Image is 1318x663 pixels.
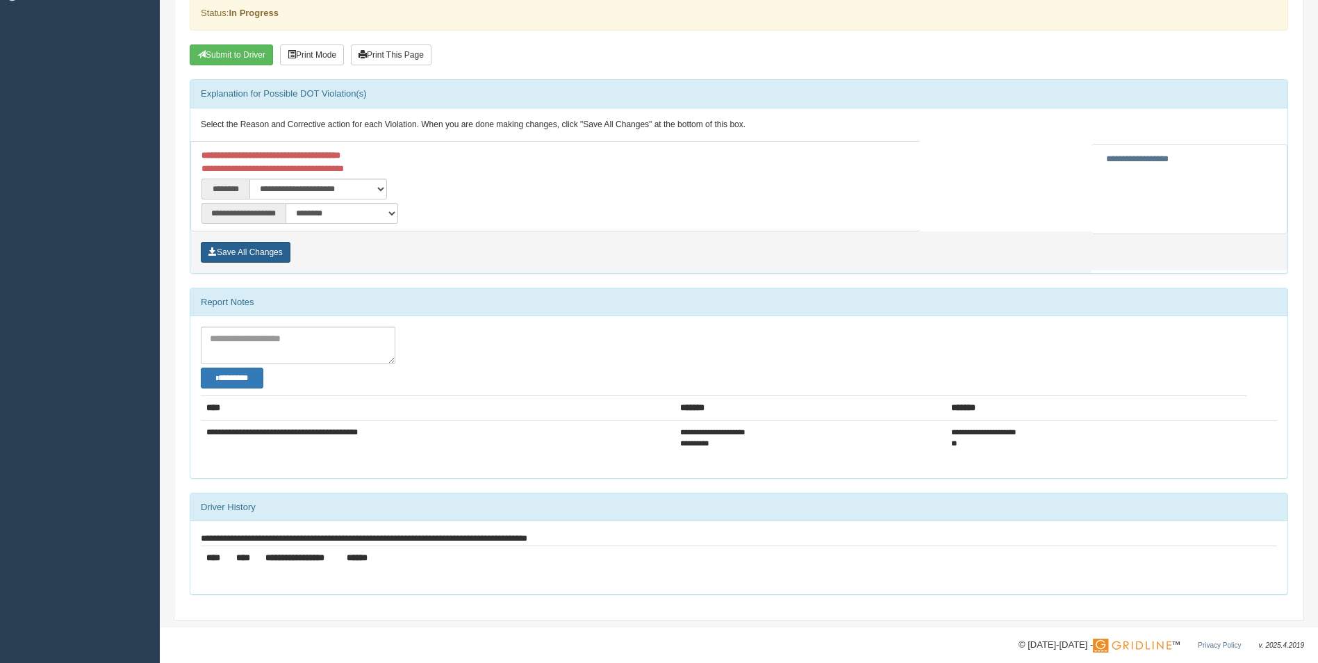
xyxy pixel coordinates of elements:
img: Gridline [1093,639,1171,653]
div: Driver History [190,493,1287,521]
button: Print This Page [351,44,431,65]
div: © [DATE]-[DATE] - ™ [1019,638,1304,653]
button: Submit To Driver [190,44,273,65]
button: Save [201,242,290,263]
div: Report Notes [190,288,1287,316]
button: Change Filter Options [201,368,263,388]
span: v. 2025.4.2019 [1259,641,1304,649]
strong: In Progress [229,8,279,18]
div: Explanation for Possible DOT Violation(s) [190,80,1287,108]
button: Print Mode [280,44,344,65]
div: Select the Reason and Corrective action for each Violation. When you are done making changes, cli... [190,108,1287,142]
a: Privacy Policy [1198,641,1241,649]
